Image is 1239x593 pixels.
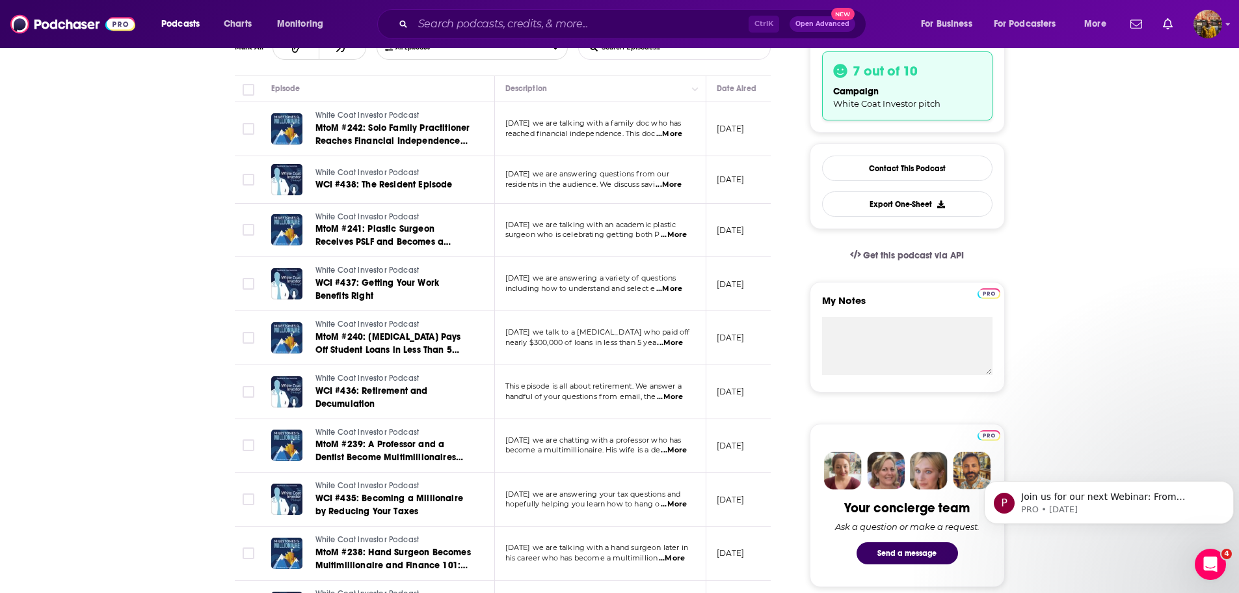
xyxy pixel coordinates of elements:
[822,294,993,317] label: My Notes
[505,435,682,445] span: [DATE] we are chatting with a professor who has
[243,174,254,186] span: Toggle select row
[657,338,683,348] span: ...More
[912,14,989,34] button: open menu
[1084,15,1106,33] span: More
[390,9,879,39] div: Search podcasts, credits, & more...
[243,547,254,559] span: Toggle select row
[831,8,855,20] span: New
[315,168,420,177] span: White Coat Investor Podcast
[1158,13,1178,35] a: Show notifications dropdown
[505,553,658,562] span: his career who has become a multimillion
[315,110,472,122] a: White Coat Investor Podcast
[863,250,964,261] span: Get this podcast via API
[315,535,420,544] span: White Coat Investor Podcast
[790,16,855,32] button: Open AdvancedNew
[505,543,689,552] span: [DATE] we are talking with a hand surgeon later in
[315,223,472,249] a: MtoM #241: Plastic Surgeon Receives PSLF and Becomes a Millionaire and Finance 101: PSLF
[994,15,1056,33] span: For Podcasters
[243,439,254,451] span: Toggle select row
[10,12,135,36] img: Podchaser - Follow, Share and Rate Podcasts
[315,480,472,492] a: White Coat Investor Podcast
[661,230,687,240] span: ...More
[717,123,745,134] p: [DATE]
[243,224,254,236] span: Toggle select row
[717,440,745,451] p: [DATE]
[921,15,972,33] span: For Business
[315,319,472,331] a: White Coat Investor Podcast
[505,129,656,138] span: reached financial independence. This doc
[315,331,472,357] a: MtoM #240: [MEDICAL_DATA] Pays Off Student Loans in Less Than 5 Years and Finance 101: Paying for...
[505,273,676,283] span: [DATE] we are answering a variety of questions
[840,240,975,271] a: Get this podcast via API
[505,327,690,337] span: [DATE] we talk to a [MEDICAL_DATA] who paid off
[867,452,905,490] img: Barbara Profile
[835,521,979,532] div: Ask a question or make a request.
[505,392,656,401] span: handful of your questions from email, the
[243,278,254,290] span: Toggle select row
[795,21,849,27] span: Open Advanced
[243,123,254,135] span: Toggle select row
[853,62,918,79] h3: 7 out of 10
[315,223,460,260] span: MtoM #241: Plastic Surgeon Receives PSLF and Becomes a Millionaire and Finance 101: PSLF
[315,373,472,385] a: White Coat Investor Podcast
[1221,549,1232,559] span: 4
[315,179,453,190] span: WCI #438: The Resident Episode
[277,15,323,33] span: Monitoring
[717,547,745,559] p: [DATE]
[315,374,420,383] span: White Coat Investor Podcast
[315,178,470,191] a: WCI #438: The Resident Episode
[910,452,948,490] img: Jules Profile
[315,428,420,437] span: White Coat Investor Podcast
[315,277,472,303] a: WCI #437: Getting Your Work Benefits Right
[315,385,472,411] a: WCI #436: Retirement and Decumulation
[315,122,470,172] span: MtoM #242: Solo Family Practitioner Reaches Financial Independence and Finance 101: Financial Ind...
[1193,10,1222,38] span: Logged in as hratnayake
[717,386,745,397] p: [DATE]
[315,481,420,490] span: White Coat Investor Podcast
[243,493,254,505] span: Toggle select row
[505,169,669,178] span: [DATE] we are answering questions from our
[979,454,1239,545] iframe: Intercom notifications message
[505,230,660,239] span: surgeon who is celebrating getting both P
[1193,10,1222,38] img: User Profile
[271,81,300,96] div: Episode
[749,16,779,33] span: Ctrl K
[315,331,464,381] span: MtoM #240: [MEDICAL_DATA] Pays Off Student Loans in Less Than 5 Years and Finance 101: Paying for...
[824,452,862,490] img: Sydney Profile
[953,452,991,490] img: Jon Profile
[268,14,340,34] button: open menu
[315,534,472,546] a: White Coat Investor Podcast
[661,499,687,510] span: ...More
[315,122,472,148] a: MtoM #242: Solo Family Practitioner Reaches Financial Independence and Finance 101: Financial Ind...
[315,547,471,584] span: MtoM #238: Hand Surgeon Becomes Multimillionaire and Finance 101: Annuities
[315,427,472,439] a: White Coat Investor Podcast
[161,15,200,33] span: Podcasts
[315,546,472,572] a: MtoM #238: Hand Surgeon Becomes Multimillionaire and Finance 101: Annuities
[687,81,703,97] button: Column Actions
[315,438,472,464] a: MtoM #239: A Professor and a Dentist Become Multimillionaires and Finance 101: Financial Waterfalls
[215,14,260,34] a: Charts
[315,492,472,518] a: WCI #435: Becoming a Millionaire by Reducing Your Taxes
[1195,549,1226,580] iframe: Intercom live chat
[243,332,254,344] span: Toggle select row
[315,167,470,179] a: White Coat Investor Podcast
[505,445,660,454] span: become a multimillionaire. His wife is a de
[857,542,958,564] button: Send a message
[315,277,440,301] span: WCI #437: Getting Your Work Benefits Right
[1193,10,1222,38] button: Show profile menu
[505,180,655,189] span: residents in the audience. We discuss savi
[315,212,420,221] span: White Coat Investor Podcast
[661,445,687,456] span: ...More
[657,392,683,402] span: ...More
[978,288,1000,299] img: Podchaser Pro
[505,220,676,229] span: [DATE] we are talking with an academic plastic
[1075,14,1123,34] button: open menu
[717,225,745,236] p: [DATE]
[978,430,1000,441] img: Podchaser Pro
[505,490,681,499] span: [DATE] we are answering your tax questions and
[656,180,682,190] span: ...More
[505,118,682,128] span: [DATE] we are talking with a family doc who has
[505,338,656,347] span: nearly $300,000 of loans in less than 5 yea
[656,129,682,139] span: ...More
